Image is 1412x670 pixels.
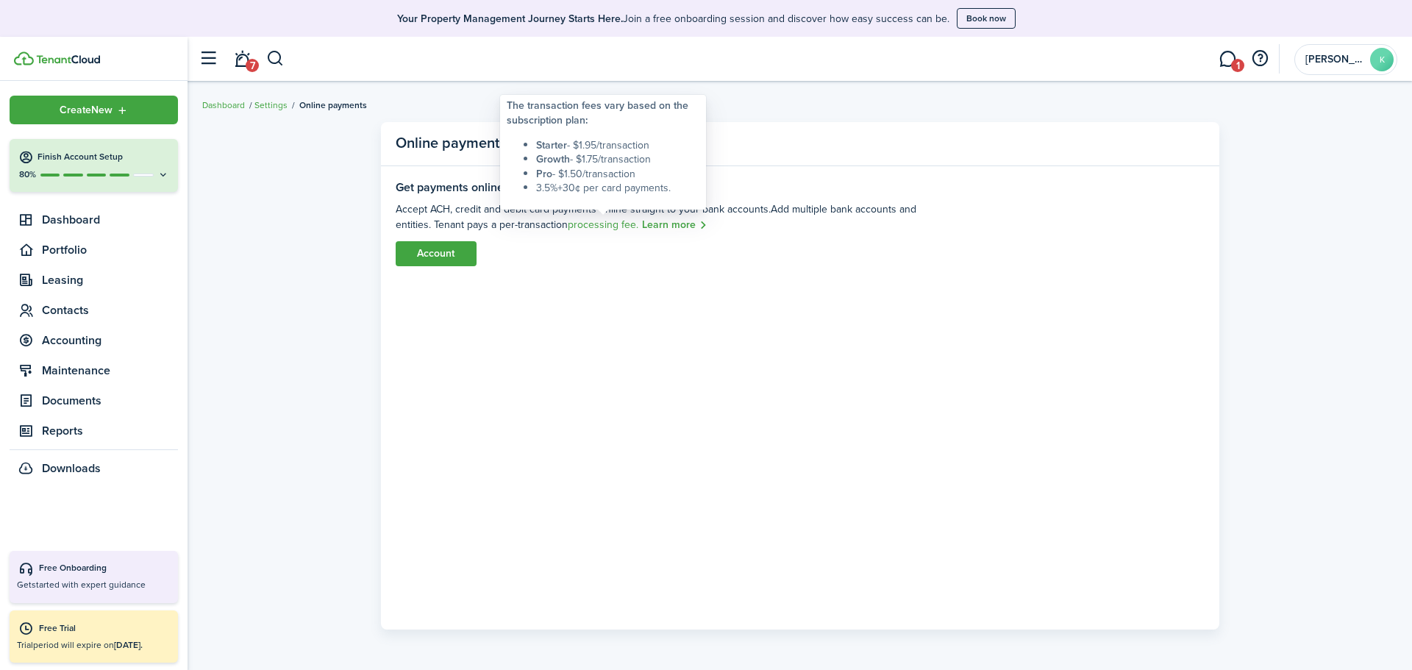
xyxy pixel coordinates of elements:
[1213,40,1241,78] a: Messaging
[202,99,245,112] a: Dashboard
[42,460,101,477] span: Downloads
[32,578,146,591] span: started with expert guidance
[60,105,113,115] span: Create New
[42,362,178,379] span: Maintenance
[39,621,171,636] div: Free Trial
[396,202,935,234] settings-fieldset-description: Accept ACH, credit and debit card payments online straight to your bank accounts. Add multiple ba...
[17,638,171,652] p: Trial
[536,167,699,182] li: - $1.50/transaction
[642,217,708,234] a: Learn more
[536,166,552,182] b: Pro
[507,99,699,127] h4: The transaction fees vary based on the subscription plan:
[42,271,178,289] span: Leasing
[228,40,256,78] a: Notifications
[18,168,37,181] p: 80%
[33,638,143,652] span: period will expire on
[42,302,178,319] span: Contacts
[38,151,169,163] h4: Finish Account Setup
[10,139,178,192] button: Finish Account Setup80%
[39,562,171,577] div: Free Onboarding
[396,181,935,194] settings-fieldset-title: Get payments online!
[254,99,288,112] a: Settings
[17,579,171,591] p: Get
[299,99,367,112] span: Online payments
[42,211,178,229] span: Dashboard
[14,51,34,65] img: TenantCloud
[10,418,178,444] a: Reports
[114,638,143,652] b: [DATE].
[536,138,699,153] li: - $1.95/transaction
[194,45,222,73] button: Open sidebar
[36,55,100,64] img: TenantCloud
[246,59,259,72] span: 7
[396,241,477,266] a: Account
[397,11,623,26] b: Your Property Management Journey Starts Here.
[536,138,567,153] b: Starter
[10,551,178,602] button: Free OnboardingGetstarted with expert guidance
[536,152,699,167] li: - $1.75/transaction
[42,332,178,349] span: Accounting
[1231,59,1244,72] span: 1
[1370,48,1394,71] avatar-text: K
[266,46,285,71] button: Search
[10,610,178,663] a: Free TrialTrialperiod will expire on[DATE].
[42,241,178,259] span: Portfolio
[1305,54,1364,65] span: Kyle
[397,11,949,26] p: Join a free onboarding session and discover how easy success can be.
[42,422,178,440] span: Reports
[396,135,530,154] panel-main-title: Online payments
[536,181,699,196] li: 3.5%+30¢ per card payments.
[1247,46,1272,71] button: Open resource center
[42,392,178,410] span: Documents
[536,152,570,167] b: Growth
[568,217,638,232] span: processing fee.
[957,8,1016,29] button: Book now
[10,96,178,124] button: Open menu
